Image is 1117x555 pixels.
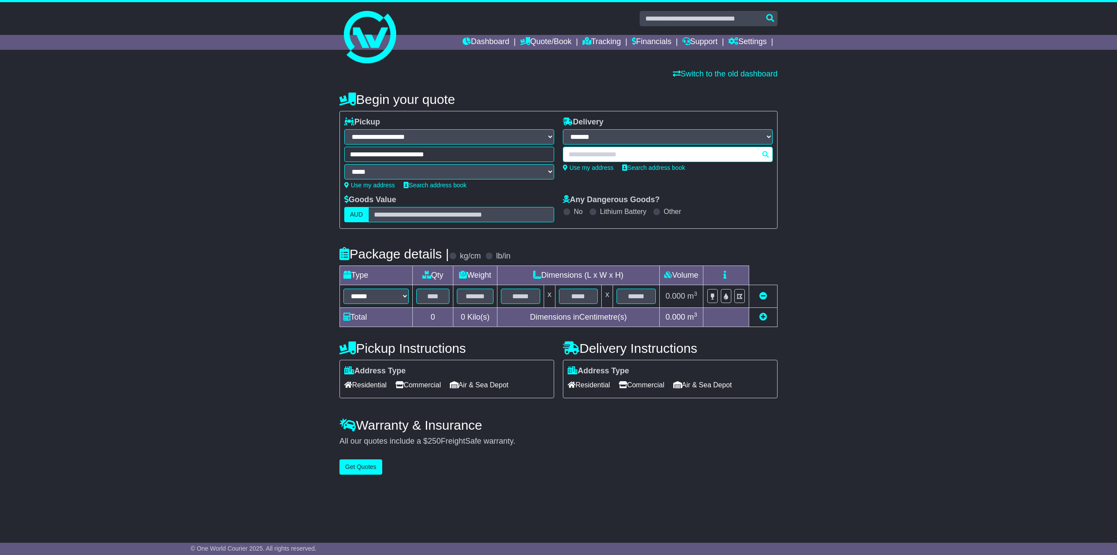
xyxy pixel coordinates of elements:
a: Settings [728,35,767,50]
div: All our quotes include a $ FreightSafe warranty. [339,437,778,446]
sup: 3 [694,311,697,318]
label: kg/cm [460,252,481,261]
span: Residential [568,378,610,392]
span: Air & Sea Depot [673,378,732,392]
td: Type [340,266,413,285]
a: Tracking [582,35,621,50]
td: Qty [413,266,453,285]
span: m [687,292,697,300]
span: © One World Courier 2025. All rights reserved. [191,545,317,552]
button: Get Quotes [339,459,382,475]
label: Delivery [563,117,603,127]
span: Commercial [395,378,441,392]
label: Goods Value [344,195,396,205]
a: Remove this item [759,292,767,300]
td: Kilo(s) [453,308,497,327]
a: Add new item [759,313,767,321]
a: Use my address [344,182,395,189]
a: Use my address [563,164,613,171]
label: Address Type [344,366,406,376]
span: 250 [428,437,441,445]
span: Commercial [619,378,664,392]
h4: Package details | [339,247,449,261]
td: Volume [659,266,703,285]
label: Other [664,207,681,216]
typeahead: Please provide city [563,147,773,162]
label: lb/in [496,252,511,261]
h4: Pickup Instructions [339,341,554,355]
sup: 3 [694,290,697,297]
a: Search address book [404,182,466,189]
a: Dashboard [463,35,509,50]
a: Quote/Book [520,35,572,50]
span: 0 [461,313,465,321]
h4: Begin your quote [339,92,778,107]
label: Pickup [344,117,380,127]
span: 0.000 [665,292,685,300]
span: Air & Sea Depot [450,378,509,392]
label: Lithium Battery [600,207,647,216]
td: 0 [413,308,453,327]
h4: Delivery Instructions [563,341,778,355]
label: Any Dangerous Goods? [563,195,660,205]
a: Support [682,35,718,50]
td: Dimensions in Centimetre(s) [497,308,659,327]
label: No [574,207,582,216]
span: Residential [344,378,387,392]
td: Total [340,308,413,327]
a: Search address book [622,164,685,171]
label: Address Type [568,366,629,376]
span: 0.000 [665,313,685,321]
label: AUD [344,207,369,222]
a: Financials [632,35,672,50]
h4: Warranty & Insurance [339,418,778,432]
a: Switch to the old dashboard [673,69,778,78]
td: x [602,285,613,308]
span: m [687,313,697,321]
td: Weight [453,266,497,285]
td: Dimensions (L x W x H) [497,266,659,285]
td: x [544,285,555,308]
